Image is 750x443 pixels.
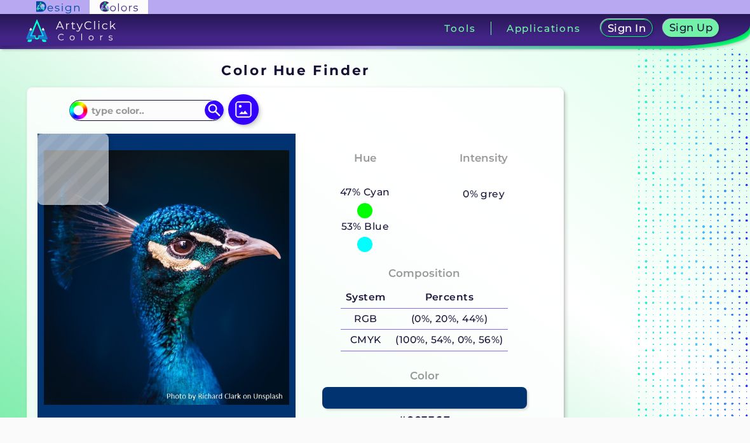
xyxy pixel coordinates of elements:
h5: (100%, 54%, 0%, 56%) [391,330,508,351]
h4: Intensity [460,149,508,167]
h5: 0% grey [463,186,505,202]
h3: #00336F [399,413,451,428]
img: logo_artyclick_colors_white.svg [26,19,116,42]
h3: Vibrant [456,169,512,184]
h4: Color [410,367,439,385]
h5: Sign Up [671,23,711,32]
input: type color.. [87,102,205,119]
img: ArtyClick Design logo [36,1,79,13]
h5: 47% Cyan [335,184,395,200]
h4: Composition [388,264,460,283]
img: icon picture [228,94,259,125]
img: img_pavlin.jpg [44,140,289,416]
h4: Hue [354,149,376,167]
h5: System [341,287,390,308]
h5: CMYK [341,330,390,351]
h1: Color Hue Finder [221,60,369,80]
a: Sign In [603,20,650,36]
h5: (0%, 20%, 44%) [391,309,508,330]
h5: Percents [391,287,508,308]
h3: Applications [507,24,581,33]
a: Sign Up [665,20,716,36]
img: icon search [205,101,224,120]
h5: 53% Blue [336,218,394,235]
h3: Tools [444,24,475,33]
h3: Cyan-Blue [329,169,401,184]
h5: RGB [341,309,390,330]
h5: Sign In [610,24,644,33]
